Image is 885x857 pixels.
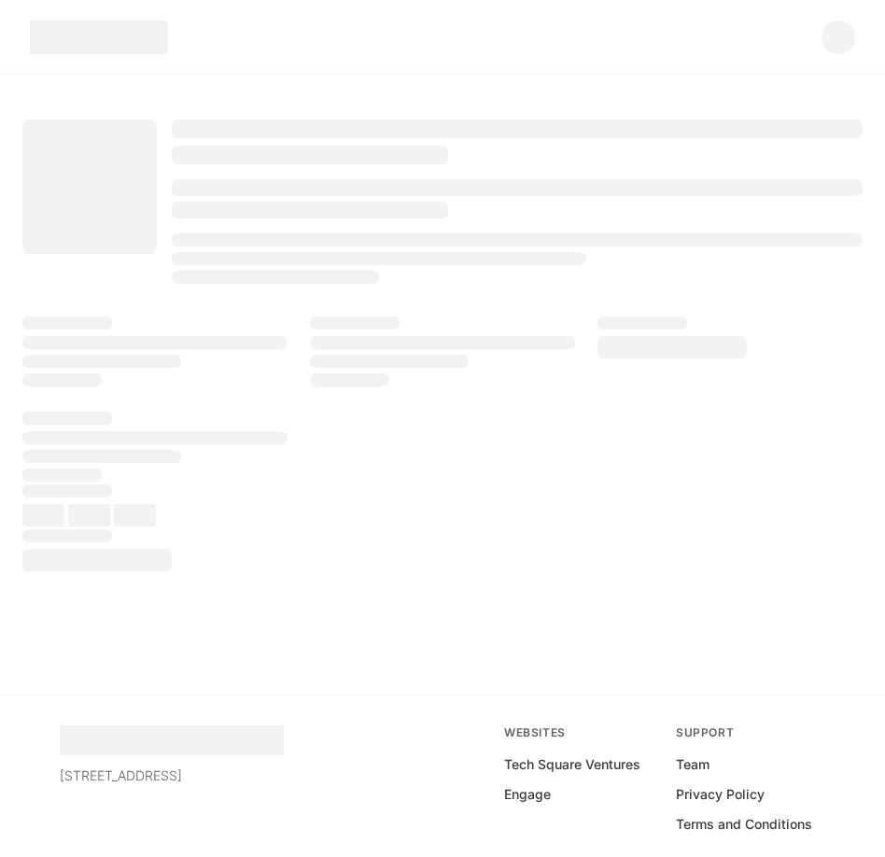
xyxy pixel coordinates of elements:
[119,808,134,822] a: Instagram
[504,785,551,804] a: Engage
[60,808,75,822] a: LinkedIn
[504,755,640,774] a: Tech Square Ventures
[60,766,284,785] p: [STREET_ADDRESS]
[676,755,709,774] a: Team
[90,808,105,822] a: X (Twitter)
[676,785,765,804] a: Privacy Policy
[822,21,855,54] button: Open profile menu
[676,815,812,834] a: Terms and Conditions
[676,725,825,740] div: Support
[504,725,653,740] div: Websites
[60,808,284,822] ul: Social media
